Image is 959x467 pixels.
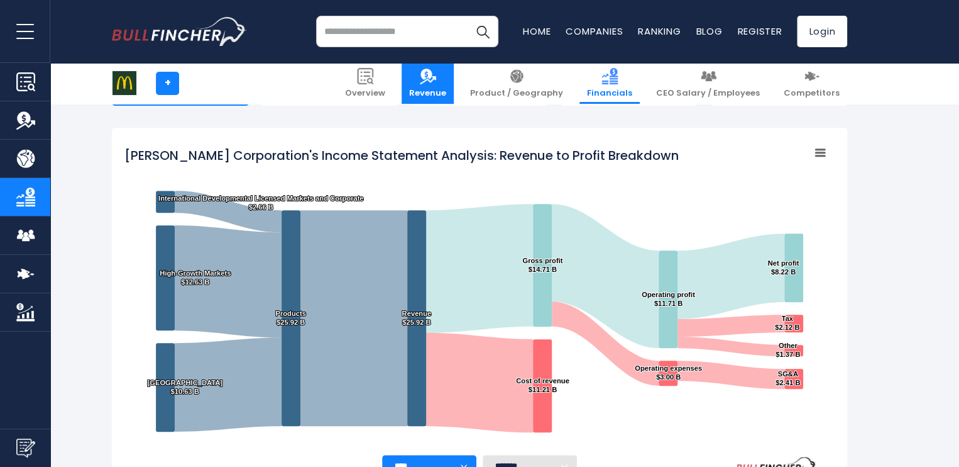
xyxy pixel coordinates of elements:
text: [GEOGRAPHIC_DATA] $10.63 B [147,379,222,395]
a: + [156,72,179,95]
span: Product / Geography [470,88,563,99]
text: Operating profit $11.71 B [642,291,695,307]
text: Revenue $25.92 B [402,310,431,326]
text: Operating expenses $3.00 B [635,364,702,381]
text: SG&A $2.41 B [775,370,800,386]
text: International Developmental Licensed Markets and Corporate $2.66 B [158,194,363,211]
a: CEO Salary / Employees [649,63,767,104]
a: Ranking [638,25,681,38]
a: Go to homepage [112,17,247,46]
span: Competitors [784,88,840,99]
text: Tax $2.12 B [775,315,799,331]
a: Home [523,25,551,38]
span: Revenue [409,88,446,99]
span: Financials [587,88,632,99]
a: Competitors [776,63,847,104]
a: Overview [337,63,393,104]
text: Gross profit $14.71 B [522,257,562,273]
text: Cost of revenue $11.21 B [516,377,569,393]
span: CEO Salary / Employees [656,88,760,99]
img: bullfincher logo [112,17,247,46]
a: Companies [566,25,623,38]
a: Revenue [402,63,454,104]
a: Blog [696,25,722,38]
text: Other $1.37 B [775,342,800,358]
text: Net profit $8.22 B [767,259,799,276]
a: Product / Geography [463,63,571,104]
a: Financials [579,63,640,104]
text: Products $25.92 B [275,310,306,326]
a: Login [797,16,847,47]
span: Overview [345,88,385,99]
img: MCD logo [112,71,136,95]
text: High-Growth Markets $12.63 B [160,269,231,286]
button: Search [467,16,498,47]
svg: McDonald's Corporation's Income Statement Analysis: Revenue to Profit Breakdown [124,140,835,455]
a: Register [737,25,782,38]
tspan: [PERSON_NAME] Corporation's Income Statement Analysis: Revenue to Profit Breakdown [124,147,679,164]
